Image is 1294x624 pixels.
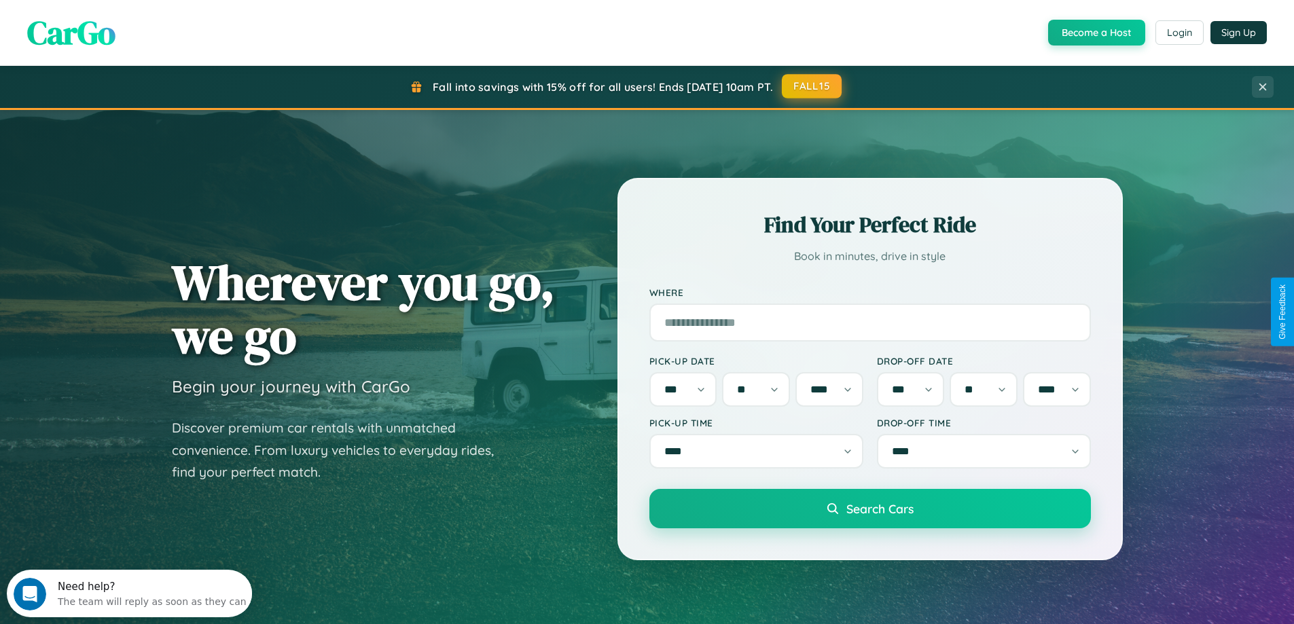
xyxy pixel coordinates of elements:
[649,287,1091,298] label: Where
[877,417,1091,428] label: Drop-off Time
[172,417,511,483] p: Discover premium car rentals with unmatched convenience. From luxury vehicles to everyday rides, ...
[51,12,240,22] div: Need help?
[649,355,863,367] label: Pick-up Date
[649,246,1091,266] p: Book in minutes, drive in style
[782,74,842,98] button: FALL15
[172,255,555,363] h1: Wherever you go, we go
[846,501,914,516] span: Search Cars
[433,80,773,94] span: Fall into savings with 15% off for all users! Ends [DATE] 10am PT.
[7,570,252,617] iframe: Intercom live chat discovery launcher
[5,5,253,43] div: Open Intercom Messenger
[172,376,410,397] h3: Begin your journey with CarGo
[649,210,1091,240] h2: Find Your Perfect Ride
[877,355,1091,367] label: Drop-off Date
[1278,285,1287,339] div: Give Feedback
[649,417,863,428] label: Pick-up Time
[1210,21,1267,44] button: Sign Up
[649,489,1091,528] button: Search Cars
[14,578,46,610] iframe: Intercom live chat
[1048,20,1145,45] button: Become a Host
[51,22,240,37] div: The team will reply as soon as they can
[1155,20,1204,45] button: Login
[27,10,115,55] span: CarGo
